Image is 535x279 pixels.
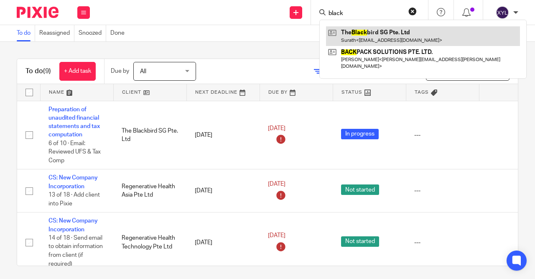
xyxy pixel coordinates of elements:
a: Snoozed [79,25,106,41]
span: [DATE] [268,181,285,187]
a: + Add task [59,62,96,81]
a: CS: New Company Incorporation [48,175,98,189]
span: 14 of 18 · Send email to obtain information from client (if required) [48,235,103,267]
div: --- [414,187,471,195]
div: --- [414,238,471,247]
span: [DATE] [268,125,285,131]
td: [DATE] [186,101,260,169]
span: Not started [341,236,379,247]
h1: To do [25,67,51,76]
a: CS: New Company Incorporation [48,218,98,232]
a: Reassigned [39,25,74,41]
span: In progress [341,129,379,139]
p: Due by [111,67,129,75]
img: svg%3E [496,6,509,19]
span: 13 of 18 · Add client into Pixie [48,192,100,207]
span: Tags [415,90,429,95]
td: Regenerative Health Technology Pte Ltd [113,212,186,273]
button: Clear [408,7,417,15]
input: Search [328,10,403,18]
td: Regenerative Health Asia Pte Ltd [113,169,186,212]
span: (9) [43,68,51,74]
span: [DATE] [268,233,285,239]
a: Preparation of unaudited financial statements and tax computation [48,107,100,138]
div: --- [414,131,471,139]
span: Not started [341,184,379,195]
span: 6 of 10 · Email: Reviewed UFS & Tax Comp [48,141,101,164]
span: All [140,69,146,74]
a: To do [17,25,35,41]
td: [DATE] [186,212,260,273]
a: Done [110,25,129,41]
img: Pixie [17,7,59,18]
td: The Blackbird SG Pte. Ltd [113,101,186,169]
td: [DATE] [186,169,260,212]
